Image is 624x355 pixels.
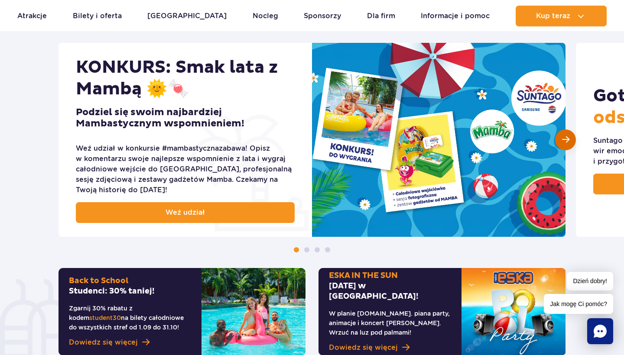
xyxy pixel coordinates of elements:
span: Jak mogę Ci pomóc? [544,294,613,314]
span: Dzień dobry! [567,272,613,290]
a: Weź udział [76,202,295,223]
h2: KONKURS: Smak lata z Mambą 🌞🍬 [76,57,295,100]
h2: Studenci: 30% taniej! [69,276,191,297]
img: KONKURS: Smak lata z Mambą 🌞🍬 [312,43,565,237]
a: [GEOGRAPHIC_DATA] [147,6,227,26]
button: Kup teraz [516,6,607,26]
span: ESKA IN THE SUN [329,271,398,281]
a: Dowiedz się więcej [329,342,451,353]
a: Atrakcje [17,6,47,26]
p: W planie [DOMAIN_NAME]. piana party, animacje i koncert [PERSON_NAME]. Wrzuć na luz pod palmami! [329,309,451,337]
a: Bilety i oferta [73,6,122,26]
a: Sponsorzy [304,6,341,26]
a: Informacje i pomoc [421,6,490,26]
a: Nocleg [253,6,278,26]
span: student30 [89,314,121,321]
div: Następny slajd [555,129,576,150]
h2: [DATE] w [GEOGRAPHIC_DATA]! [329,271,451,302]
a: Dowiedz się więcej [69,337,191,348]
span: Dowiedz się więcej [69,337,138,348]
div: Chat [587,318,613,344]
p: Zgarnij 30% rabatu z kodem na bilety całodniowe do wszystkich stref od 1.09 do 31.10! [69,303,191,332]
span: Back to School [69,276,128,286]
div: Weź udział w konkursie #mambastycznazabawa! Opisz w komentarzu swoje najlepsze wspomnienie z lata... [76,143,295,195]
span: Kup teraz [536,12,570,20]
a: Dla firm [367,6,395,26]
span: Dowiedz się więcej [329,342,398,353]
span: Weź udział [166,207,205,218]
h3: Podziel się swoim najbardziej Mambastycznym wspomnieniem! [76,107,295,129]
